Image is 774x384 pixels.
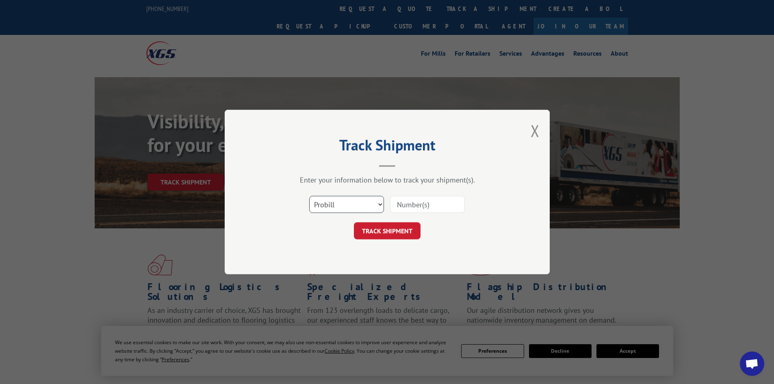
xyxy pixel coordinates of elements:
h2: Track Shipment [265,139,509,155]
button: TRACK SHIPMENT [354,222,421,239]
input: Number(s) [390,196,465,213]
div: Enter your information below to track your shipment(s). [265,175,509,184]
button: Close modal [531,120,540,141]
a: Open chat [740,351,764,376]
